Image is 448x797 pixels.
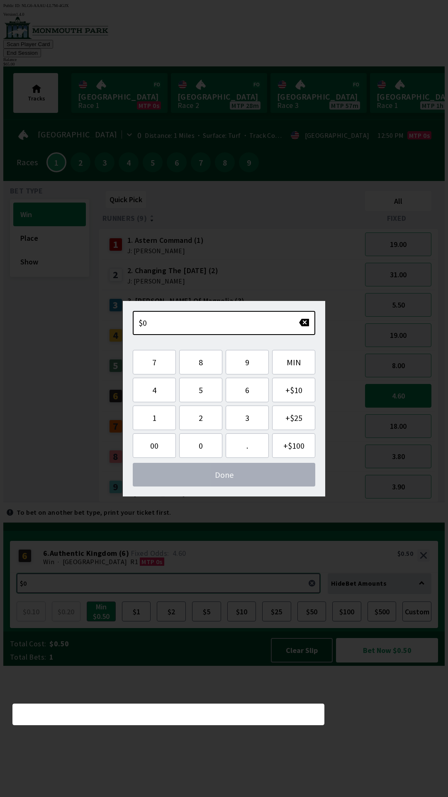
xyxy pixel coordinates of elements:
[133,350,176,374] button: 7
[226,433,269,458] button: .
[140,440,169,451] span: 00
[133,463,315,487] button: Done
[140,413,169,423] span: 1
[233,385,262,395] span: 6
[279,385,308,395] span: + $10
[279,413,308,423] span: + $25
[272,406,315,430] button: +$25
[272,378,315,402] button: +$10
[272,433,315,458] button: +$100
[179,378,222,402] button: 5
[133,378,176,402] button: 4
[139,318,147,328] span: $0
[133,433,176,458] button: 00
[226,406,269,430] button: 3
[186,413,215,423] span: 2
[133,406,176,430] button: 1
[226,350,269,374] button: 9
[279,357,308,367] span: MIN
[139,469,309,480] span: Done
[186,440,215,451] span: 0
[179,350,222,374] button: 8
[140,385,169,395] span: 4
[279,440,308,451] span: + $100
[186,357,215,367] span: 8
[233,413,262,423] span: 3
[179,406,222,430] button: 2
[179,433,222,458] button: 0
[226,378,269,402] button: 6
[272,350,315,374] button: MIN
[233,440,262,451] span: .
[233,357,262,367] span: 9
[140,357,169,367] span: 7
[186,385,215,395] span: 5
